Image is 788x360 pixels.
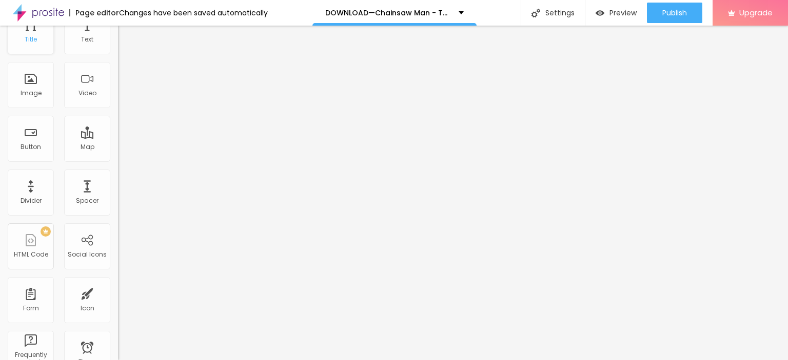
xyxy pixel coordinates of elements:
img: Icone [531,9,540,17]
img: view-1.svg [596,9,604,17]
div: Icon [81,305,94,312]
div: Title [25,36,37,43]
div: Text [81,36,93,43]
div: Social Icons [68,251,107,258]
div: HTML Code [14,251,48,258]
p: DOWNLOAD—Chainsaw Man - The Movie: Reze Arc- 2025 FullMovie Free Tamil+Hindi+Telugu Bollyflix in ... [325,9,451,16]
div: Button [21,143,41,151]
div: Video [78,90,96,97]
span: Preview [609,9,637,17]
button: Preview [585,3,647,23]
iframe: Editor [118,26,788,360]
button: Publish [647,3,702,23]
span: Upgrade [739,8,773,17]
div: Changes have been saved automatically [119,9,268,16]
div: Image [21,90,42,97]
span: Publish [662,9,687,17]
div: Page editor [69,9,119,16]
div: Form [23,305,39,312]
div: Spacer [76,197,98,204]
div: Map [81,143,94,151]
div: Divider [21,197,42,204]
